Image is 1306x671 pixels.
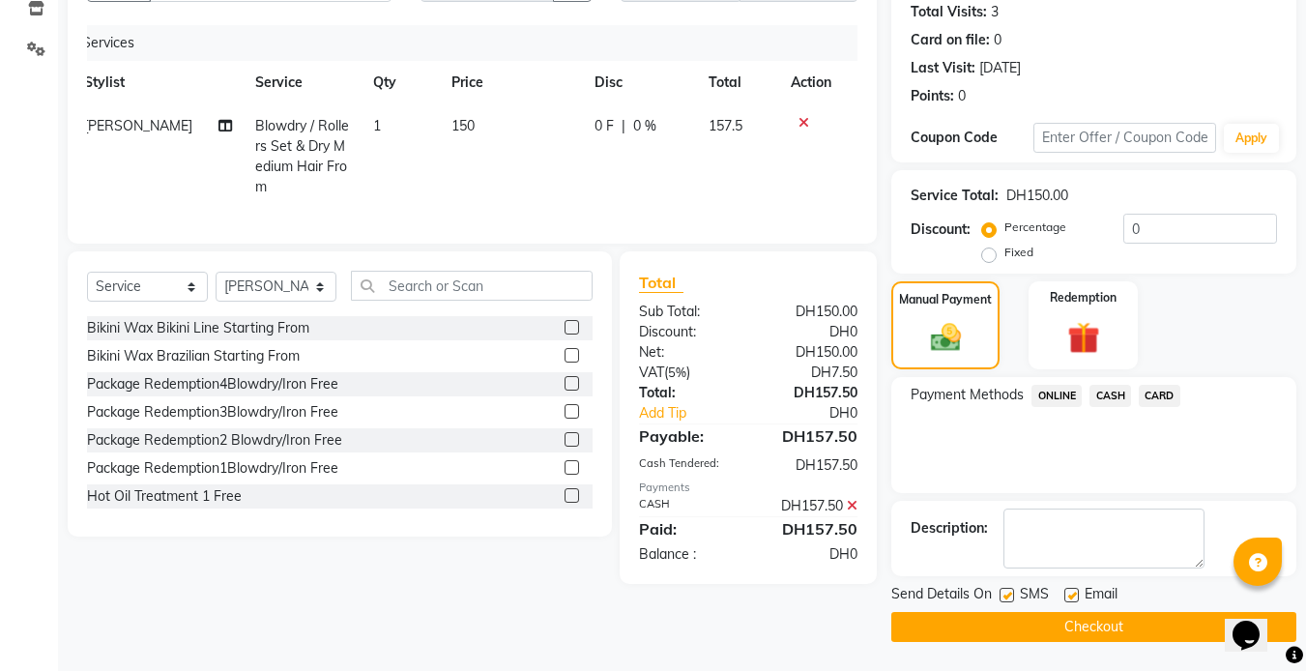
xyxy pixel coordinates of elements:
[362,61,440,104] th: Qty
[1050,289,1117,306] label: Redemption
[583,61,698,104] th: Disc
[255,117,349,195] span: Blowdry / Rollers Set & Dry Medium Hair From
[1225,594,1287,652] iframe: chat widget
[451,117,475,134] span: 150
[748,424,872,448] div: DH157.50
[624,455,748,476] div: Cash Tendered:
[639,273,683,293] span: Total
[748,455,872,476] div: DH157.50
[1020,584,1049,608] span: SMS
[1033,123,1216,153] input: Enter Offer / Coupon Code
[1139,385,1180,407] span: CARD
[958,86,966,106] div: 0
[779,61,843,104] th: Action
[748,322,872,342] div: DH0
[748,363,872,383] div: DH7.50
[87,318,309,338] div: Bikini Wax Bikini Line Starting From
[87,346,300,366] div: Bikini Wax Brazilian Starting From
[1004,244,1033,261] label: Fixed
[748,496,872,516] div: DH157.50
[911,385,1024,405] span: Payment Methods
[373,117,381,134] span: 1
[87,402,338,423] div: Package Redemption3Blowdry/Iron Free
[748,342,872,363] div: DH150.00
[624,322,748,342] div: Discount:
[624,424,748,448] div: Payable:
[440,61,583,104] th: Price
[84,117,192,134] span: [PERSON_NAME]
[994,30,1001,50] div: 0
[244,61,362,104] th: Service
[87,458,338,479] div: Package Redemption1Blowdry/Iron Free
[351,271,593,301] input: Search or Scan
[624,383,748,403] div: Total:
[87,374,338,394] div: Package Redemption4Blowdry/Iron Free
[748,544,872,565] div: DH0
[1224,124,1279,153] button: Apply
[748,517,872,540] div: DH157.50
[622,116,625,136] span: |
[697,61,779,104] th: Total
[624,363,748,383] div: ( )
[624,403,769,423] a: Add Tip
[1089,385,1131,407] span: CASH
[911,30,990,50] div: Card on file:
[911,86,954,106] div: Points:
[624,342,748,363] div: Net:
[624,544,748,565] div: Balance :
[1085,584,1117,608] span: Email
[668,365,686,380] span: 5%
[769,403,873,423] div: DH0
[87,486,242,507] div: Hot Oil Treatment 1 Free
[891,612,1296,642] button: Checkout
[87,430,342,451] div: Package Redemption2 Blowdry/Iron Free
[748,383,872,403] div: DH157.50
[911,186,999,206] div: Service Total:
[1004,219,1066,236] label: Percentage
[624,302,748,322] div: Sub Total:
[595,116,614,136] span: 0 F
[639,480,857,496] div: Payments
[633,116,656,136] span: 0 %
[74,25,857,61] div: Services
[639,364,664,381] span: VAT
[624,496,748,516] div: CASH
[624,517,748,540] div: Paid:
[911,518,988,539] div: Description:
[921,320,971,355] img: _cash.svg
[911,128,1032,148] div: Coupon Code
[899,291,992,308] label: Manual Payment
[73,61,244,104] th: Stylist
[911,58,975,78] div: Last Visit:
[1031,385,1082,407] span: ONLINE
[991,2,999,22] div: 3
[891,584,992,608] span: Send Details On
[748,302,872,322] div: DH150.00
[979,58,1021,78] div: [DATE]
[1058,318,1110,358] img: _gift.svg
[911,2,987,22] div: Total Visits:
[709,117,742,134] span: 157.5
[1006,186,1068,206] div: DH150.00
[911,219,971,240] div: Discount:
